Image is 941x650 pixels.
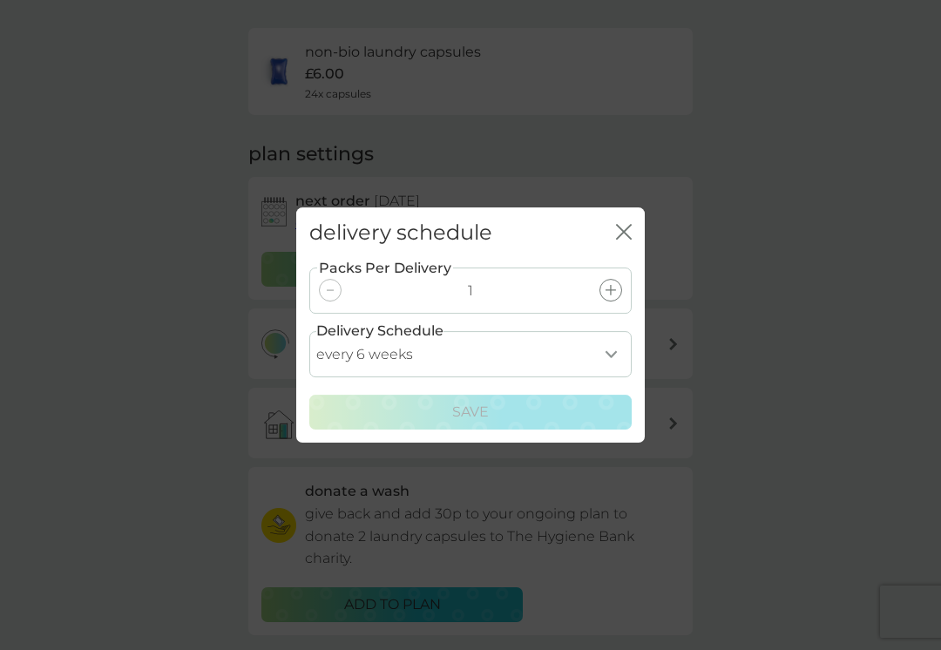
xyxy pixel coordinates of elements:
label: Delivery Schedule [316,320,443,342]
p: 1 [468,280,473,302]
p: Save [452,401,489,423]
button: close [616,224,632,242]
label: Packs Per Delivery [317,257,453,280]
button: Save [309,395,632,430]
h2: delivery schedule [309,220,492,246]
